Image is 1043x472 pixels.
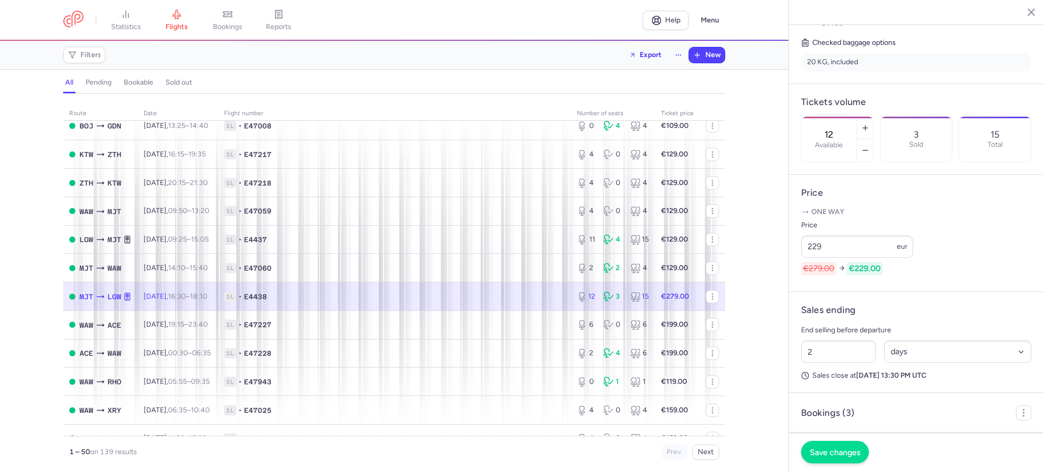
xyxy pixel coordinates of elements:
[801,407,854,419] h4: Bookings (3)
[991,129,999,140] p: 15
[107,120,121,132] span: GDN
[189,121,208,130] time: 14:40
[238,206,242,216] span: •
[218,106,571,121] th: Flight number
[577,433,595,443] div: 4
[238,178,242,188] span: •
[144,292,207,301] span: [DATE],
[577,121,595,131] div: 0
[168,434,185,442] time: 11:20
[168,150,206,159] span: –
[107,320,121,331] span: ACE
[168,235,187,244] time: 09:25
[630,121,649,131] div: 4
[238,405,242,415] span: •
[661,235,688,244] strong: €129.00
[661,320,688,329] strong: €199.00
[65,78,73,87] h4: all
[801,304,856,316] h4: Sales ending
[144,320,208,329] span: [DATE],
[622,47,668,63] button: Export
[577,206,595,216] div: 4
[79,234,93,245] span: LGW
[168,349,211,357] span: –
[69,448,90,456] strong: 1 – 50
[63,106,138,121] th: route
[630,292,649,302] div: 15
[244,121,271,131] span: E47008
[630,263,649,273] div: 4
[64,47,105,63] button: Filters
[603,263,622,273] div: 2
[144,206,209,215] span: [DATE],
[244,292,267,302] span: E4438
[801,262,836,275] span: €279.00
[661,121,689,130] strong: €109.00
[168,292,207,301] span: –
[224,234,236,245] span: 1L
[63,11,84,30] a: CitizenPlane red outlined logo
[630,377,649,387] div: 1
[238,433,242,443] span: •
[801,340,876,363] input: ##
[266,22,291,32] span: reports
[801,207,1031,217] p: One way
[224,263,236,273] span: 1L
[238,320,242,330] span: •
[821,19,843,28] span: E4438
[630,348,649,358] div: 6
[144,434,207,442] span: [DATE],
[238,149,242,160] span: •
[244,234,267,245] span: E4437
[168,178,186,187] time: 20:15
[603,121,622,131] div: 4
[107,348,121,359] span: WAW
[90,448,137,456] span: on 139 results
[168,377,210,386] span: –
[191,206,209,215] time: 13:20
[801,219,913,231] label: Price
[168,264,208,272] span: –
[79,120,93,132] span: BOJ
[689,47,725,63] button: New
[192,349,211,357] time: 06:35
[190,292,207,301] time: 18:10
[168,121,208,130] span: –
[168,406,187,414] time: 06:35
[801,441,869,463] button: Save changes
[577,263,595,273] div: 2
[144,377,210,386] span: [DATE],
[695,11,725,30] button: Menu
[238,377,242,387] span: •
[630,433,649,443] div: 4
[189,264,208,272] time: 15:40
[630,149,649,160] div: 4
[909,141,923,149] p: Sold
[603,348,622,358] div: 4
[661,349,688,357] strong: €199.00
[643,11,689,30] a: Help
[224,292,236,302] span: 1L
[238,234,242,245] span: •
[577,348,595,358] div: 2
[144,235,209,244] span: [DATE],
[79,320,93,331] span: WAW
[79,177,93,189] span: ZTH
[987,141,1003,149] p: Total
[630,320,649,330] div: 6
[847,262,883,275] span: €229.00
[603,292,622,302] div: 3
[253,9,304,32] a: reports
[107,376,121,387] span: RHO
[190,178,208,187] time: 21:30
[238,121,242,131] span: •
[107,263,121,274] span: WAW
[244,178,271,188] span: E47218
[86,78,112,87] h4: pending
[168,206,187,215] time: 09:50
[244,405,271,415] span: E47025
[661,377,687,386] strong: €119.00
[897,242,908,251] span: eur
[224,206,236,216] span: 1L
[79,149,93,160] span: KTW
